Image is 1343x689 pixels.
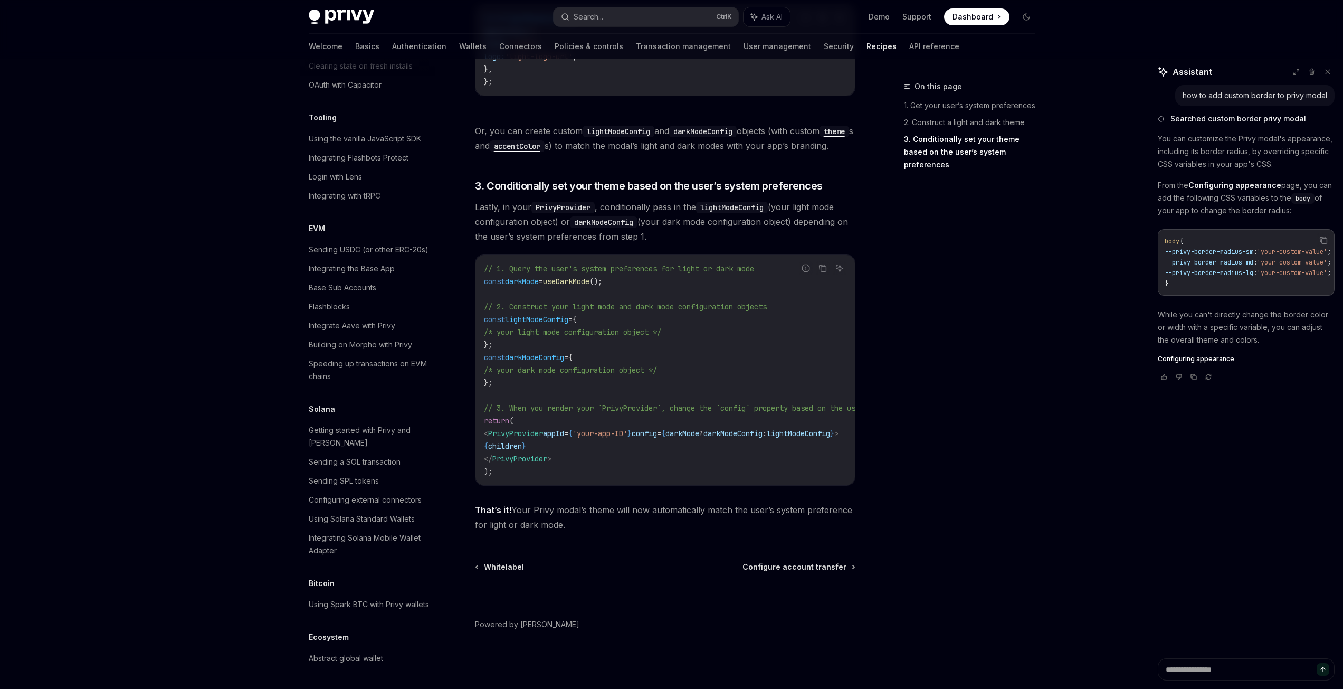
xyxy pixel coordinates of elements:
a: Support [902,12,931,22]
span: } [830,429,834,438]
span: Configuring appearance [1158,355,1234,363]
a: Whitelabel [476,562,524,572]
span: : [1253,258,1257,267]
span: } [522,441,526,451]
span: ( [509,416,513,426]
a: User management [744,34,811,59]
h5: Solana [309,403,335,416]
span: ); [484,467,492,476]
a: Basics [355,34,379,59]
span: }; [484,77,492,87]
a: Security [824,34,854,59]
button: Report incorrect code [799,261,813,275]
code: lightModeConfig [583,126,654,137]
span: /* your light mode configuration object */ [484,327,661,337]
button: Searched custom border privy modal [1158,114,1335,124]
span: { [573,315,577,324]
span: > [834,429,839,438]
span: darkMode [505,277,539,286]
a: Speeding up transactions on EVM chains [300,354,435,386]
span: PrivyProvider [492,454,547,464]
span: darkModeConfig [505,353,564,362]
span: Assistant [1173,65,1212,78]
span: > [547,454,551,464]
button: Ask AI [833,261,846,275]
span: = [568,315,573,324]
div: Sending SPL tokens [309,475,379,487]
div: Search... [574,11,603,23]
span: Your Privy modal’s theme will now automatically match the user’s system preference for light or d... [475,503,855,532]
a: Using Solana Standard Wallets [300,509,435,528]
code: PrivyProvider [531,202,595,213]
div: Abstract global wallet [309,652,383,665]
span: < [484,429,488,438]
span: /* your dark mode configuration object */ [484,365,657,375]
button: Copy the contents from the code block [816,261,830,275]
div: OAuth with Capacitor [309,79,382,91]
span: // 1. Query the user's system preferences for light or dark mode [484,264,754,273]
span: // 3. When you render your `PrivyProvider`, change the `config` property based on the user's syst... [484,403,953,413]
span: Or, you can create custom and objects (with custom s and s) to match the modal’s light and dark m... [475,124,855,153]
p: From the page, you can add the following CSS variables to the of your app to change the border ra... [1158,179,1335,217]
a: Integrating with tRPC [300,186,435,205]
span: 'your-app-ID' [573,429,627,438]
span: { [568,353,573,362]
span: darkModeConfig [703,429,763,438]
a: Login with Lens [300,167,435,186]
strong: That’s it! [475,505,511,515]
span: : [1253,269,1257,277]
div: Flashblocks [309,300,350,313]
span: body [1296,194,1310,203]
span: --privy-border-radius-lg [1165,269,1253,277]
span: --privy-border-radius-sm [1165,248,1253,256]
h5: EVM [309,222,325,235]
span: { [1179,237,1183,246]
span: return [484,416,509,426]
a: Integrating the Base App [300,259,435,278]
a: Wallets [459,34,487,59]
span: = [539,277,543,286]
span: useDarkMode [543,277,589,286]
img: dark logo [309,10,374,24]
span: body [1165,237,1179,246]
a: 2. Construct a light and dark theme [904,114,1043,131]
span: Ctrl K [716,13,732,21]
strong: Configuring appearance [1188,181,1281,190]
div: Integrating Flashbots Protect [309,152,408,164]
button: Search...CtrlK [554,7,738,26]
a: OAuth with Capacitor [300,75,435,95]
span: }; [484,378,492,388]
a: Transaction management [636,34,731,59]
a: Using the vanilla JavaScript SDK [300,129,435,148]
code: theme [820,126,849,137]
a: Getting started with Privy and [PERSON_NAME] [300,421,435,452]
span: lightModeConfig [767,429,830,438]
button: Copy the contents from the code block [1317,233,1330,247]
span: = [564,429,568,438]
code: lightModeConfig [696,202,768,213]
code: accentColor [490,140,545,152]
a: Demo [869,12,890,22]
span: } [1165,279,1168,288]
div: Sending a SOL transaction [309,456,401,468]
span: Dashboard [953,12,993,22]
div: Integrating with tRPC [309,190,380,202]
span: const [484,277,505,286]
a: Policies & controls [555,34,623,59]
span: children [488,441,522,451]
div: Integrating Solana Mobile Wallet Adapter [309,532,429,557]
span: }, [484,64,492,74]
a: Recipes [866,34,897,59]
a: Building on Morpho with Privy [300,335,435,354]
span: }; [484,340,492,350]
span: lightModeConfig [505,315,568,324]
a: Sending SPL tokens [300,471,435,490]
a: Integrating Solana Mobile Wallet Adapter [300,528,435,560]
a: Configuring external connectors [300,490,435,509]
a: 1. Get your user’s system preferences [904,97,1043,114]
a: Sending USDC (or other ERC-20s) [300,240,435,259]
a: Configuring appearance [1158,355,1335,363]
a: accentColor [490,140,545,151]
span: : [763,429,767,438]
div: Sending USDC (or other ERC-20s) [309,243,428,256]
